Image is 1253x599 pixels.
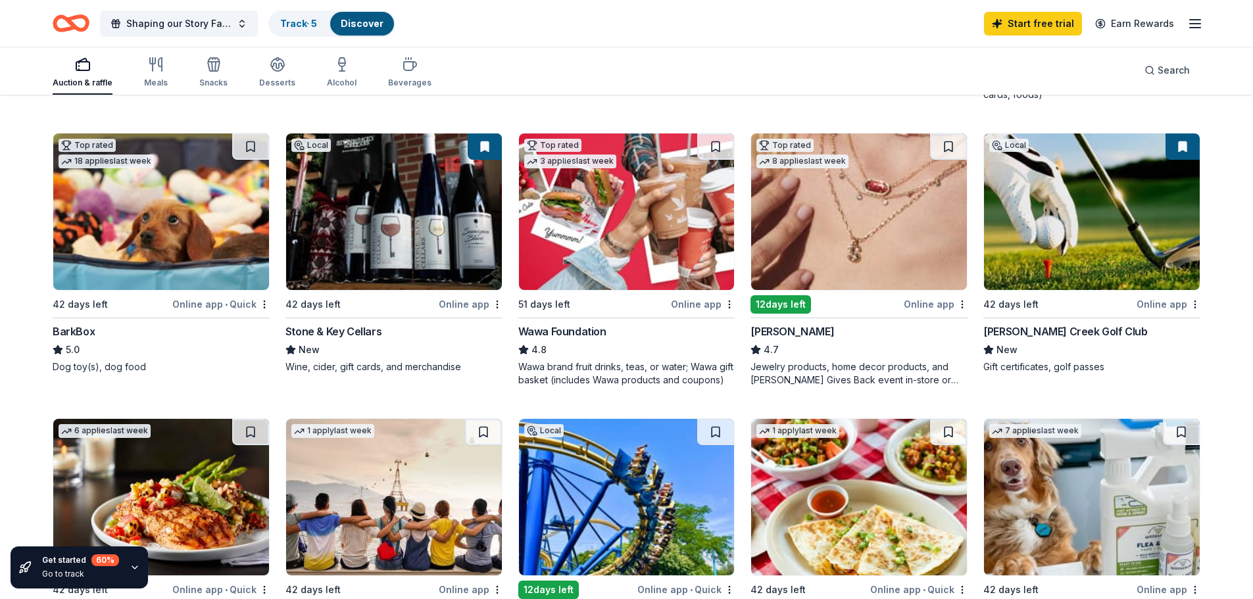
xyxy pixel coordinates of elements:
[519,133,735,290] img: Image for Wawa Foundation
[751,133,967,290] img: Image for Kendra Scott
[764,342,779,358] span: 4.7
[285,323,381,339] div: Stone & Key Cellars
[285,133,503,373] a: Image for Stone & Key CellarsLocal42 days leftOnline appStone & Key CellarsNewWine, cider, gift c...
[59,139,116,152] div: Top rated
[53,419,269,575] img: Image for Firebirds Wood Fired Grill
[1137,296,1200,312] div: Online app
[268,11,395,37] button: Track· 5Discover
[984,419,1200,575] img: Image for Wondercide
[42,554,119,566] div: Get started
[750,133,968,387] a: Image for Kendra ScottTop rated8 applieslast week12days leftOnline app[PERSON_NAME]4.7Jewelry pro...
[327,51,356,95] button: Alcohol
[750,360,968,387] div: Jewelry products, home decor products, and [PERSON_NAME] Gives Back event in-store or online (or ...
[983,133,1200,373] a: Image for Landis Creek Golf ClubLocal42 days leftOnline app[PERSON_NAME] Creek Golf ClubNewGift c...
[66,342,80,358] span: 5.0
[983,582,1039,598] div: 42 days left
[199,78,228,88] div: Snacks
[524,155,616,168] div: 3 applies last week
[751,419,967,575] img: Image for California Tortilla
[259,78,295,88] div: Desserts
[671,296,735,312] div: Online app
[756,424,839,438] div: 1 apply last week
[291,139,331,152] div: Local
[126,16,232,32] span: Shaping our Story Fall Fundraiser
[524,139,581,152] div: Top rated
[524,424,564,437] div: Local
[53,133,269,290] img: Image for BarkBox
[983,323,1147,339] div: [PERSON_NAME] Creek Golf Club
[756,155,848,168] div: 8 applies last week
[144,51,168,95] button: Meals
[199,51,228,95] button: Snacks
[518,133,735,387] a: Image for Wawa FoundationTop rated3 applieslast week51 days leftOnline appWawa Foundation4.8Wawa ...
[989,139,1029,152] div: Local
[285,582,341,598] div: 42 days left
[518,581,579,599] div: 12 days left
[750,323,834,339] div: [PERSON_NAME]
[388,51,431,95] button: Beverages
[989,424,1081,438] div: 7 applies last week
[172,296,270,312] div: Online app Quick
[690,585,693,595] span: •
[285,360,503,373] div: Wine, cider, gift cards, and merchandise
[519,419,735,575] img: Image for Dutch Wonderland
[750,295,811,314] div: 12 days left
[291,424,374,438] div: 1 apply last week
[286,419,502,575] img: Image for Let's Roam
[518,360,735,387] div: Wawa brand fruit drinks, teas, or water; Wawa gift basket (includes Wawa products and coupons)
[299,342,320,358] span: New
[53,8,89,39] a: Home
[53,51,112,95] button: Auction & raffle
[42,569,119,579] div: Go to track
[756,139,814,152] div: Top rated
[1137,581,1200,598] div: Online app
[996,342,1018,358] span: New
[923,585,925,595] span: •
[285,297,341,312] div: 42 days left
[1087,12,1182,36] a: Earn Rewards
[1134,57,1200,84] button: Search
[280,18,317,29] a: Track· 5
[984,133,1200,290] img: Image for Landis Creek Golf Club
[91,554,119,566] div: 60 %
[59,155,154,168] div: 18 applies last week
[388,78,431,88] div: Beverages
[327,78,356,88] div: Alcohol
[983,360,1200,373] div: Gift certificates, golf passes
[144,78,168,88] div: Meals
[518,297,570,312] div: 51 days left
[225,585,228,595] span: •
[531,342,547,358] span: 4.8
[750,582,806,598] div: 42 days left
[341,18,383,29] a: Discover
[637,581,735,598] div: Online app Quick
[984,12,1082,36] a: Start free trial
[1158,62,1190,78] span: Search
[904,296,968,312] div: Online app
[53,360,270,373] div: Dog toy(s), dog food
[870,581,968,598] div: Online app Quick
[53,297,108,312] div: 42 days left
[53,78,112,88] div: Auction & raffle
[439,296,503,312] div: Online app
[59,424,151,438] div: 6 applies last week
[259,51,295,95] button: Desserts
[983,297,1039,312] div: 42 days left
[439,581,503,598] div: Online app
[286,133,502,290] img: Image for Stone & Key Cellars
[53,323,95,339] div: BarkBox
[518,323,606,339] div: Wawa Foundation
[53,133,270,373] a: Image for BarkBoxTop rated18 applieslast week42 days leftOnline app•QuickBarkBox5.0Dog toy(s), do...
[225,299,228,310] span: •
[100,11,258,37] button: Shaping our Story Fall Fundraiser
